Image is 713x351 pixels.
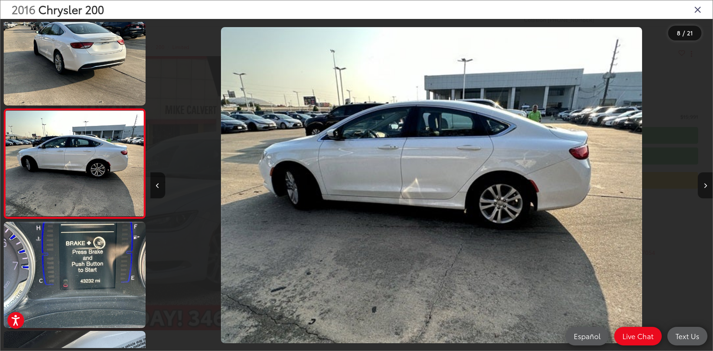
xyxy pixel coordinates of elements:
[667,327,707,345] a: Text Us
[2,221,147,329] img: 2016 Chrysler 200 Limited
[221,27,642,343] img: 2016 Chrysler 200 Limited
[570,331,604,341] span: Español
[677,29,680,37] span: 8
[619,331,657,341] span: Live Chat
[672,331,703,341] span: Text Us
[12,1,35,17] span: 2016
[38,1,104,17] span: Chrysler 200
[150,27,712,343] div: 2016 Chrysler 200 Limited 7
[614,327,662,345] a: Live Chat
[150,172,165,198] button: Previous image
[4,111,145,216] img: 2016 Chrysler 200 Limited
[694,4,701,14] i: Close gallery
[687,29,693,37] span: 21
[566,327,609,345] a: Español
[698,172,713,198] button: Next image
[682,30,686,36] span: /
